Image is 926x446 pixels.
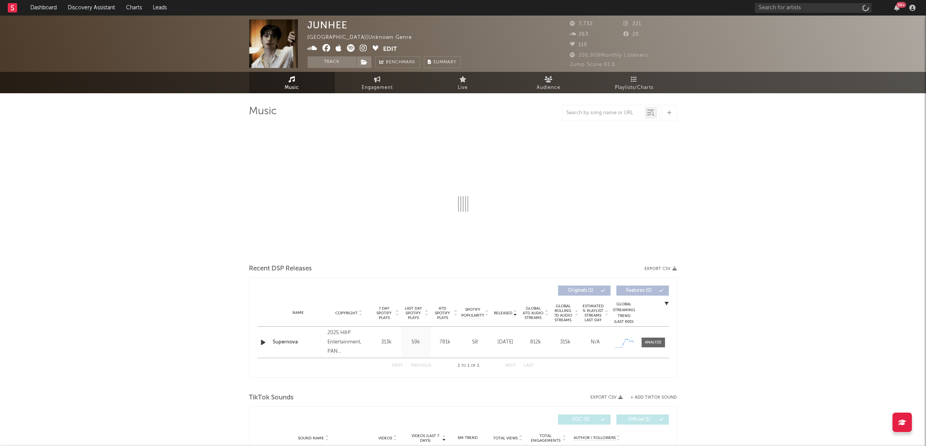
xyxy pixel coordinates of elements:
span: 221 [623,21,641,26]
button: First [392,364,403,368]
span: Audience [537,83,560,92]
span: ATD Spotify Plays [432,306,453,320]
span: 106,908 Monthly Listeners [570,53,648,58]
button: Track [308,56,356,68]
button: Official(1) [616,415,669,425]
div: JUNHEE [308,19,348,31]
div: Global Streaming Trend (Last 60D) [613,301,636,325]
span: Jump Score: 81.8 [570,62,616,67]
span: 263 [570,32,589,37]
span: Spotify Popularity [461,307,484,319]
span: Copyright [335,311,358,315]
span: Official ( 1 ) [621,417,657,422]
span: Originals ( 1 ) [563,288,599,293]
a: Music [249,72,335,93]
div: 315k [553,338,579,346]
a: Supernova [273,338,324,346]
span: of [471,364,476,368]
button: Features(0) [616,286,669,296]
span: 7,732 [570,21,593,26]
button: Next [506,364,516,368]
button: Previous [411,364,432,368]
div: 313k [374,338,399,346]
a: Live [420,72,506,93]
button: Summary [424,56,461,68]
div: 781k [432,338,458,346]
span: Videos (last 7 days) [410,434,441,443]
a: Audience [506,72,592,93]
span: Estimated % Playlist Streams Last Day [583,304,604,322]
div: N/A [583,338,609,346]
button: 99+ [894,5,900,11]
span: Playlists/Charts [615,83,653,92]
span: Last Day Spotify Plays [403,306,424,320]
div: 99 + [896,2,906,8]
span: Author / Followers [574,436,616,441]
span: UGC ( 0 ) [563,417,599,422]
div: 812k [523,338,549,346]
span: Global ATD Audio Streams [523,306,544,320]
span: 7 Day Spotify Plays [374,306,395,320]
button: Export CSV [591,395,623,400]
a: Benchmark [375,56,420,68]
a: Playlists/Charts [592,72,677,93]
span: Videos [379,436,392,441]
span: Recent DSP Releases [249,264,312,274]
div: [GEOGRAPHIC_DATA] | Unknown Genre [308,33,421,42]
span: Music [285,83,299,92]
a: Engagement [335,72,420,93]
button: + Add TikTok Sound [631,395,677,400]
span: Global Rolling 7D Audio Streams [553,304,574,322]
span: Released [494,311,513,315]
button: + Add TikTok Sound [623,395,677,400]
span: Features ( 0 ) [621,288,657,293]
button: Export CSV [645,267,677,271]
input: Search by song name or URL [563,110,645,116]
span: Live [458,83,468,92]
span: Engagement [362,83,393,92]
button: Originals(1) [558,286,611,296]
button: UGC(0) [558,415,611,425]
div: 58 [462,338,489,346]
button: Last [524,364,534,368]
span: TikTok Sounds [249,393,294,402]
span: Total Views [493,436,518,441]
span: Total Engagements [530,434,561,443]
input: Search for artists [755,3,872,13]
span: Sound Name [298,436,324,441]
div: 6M Trend [450,435,486,441]
button: Edit [383,44,397,54]
span: Benchmark [386,58,416,67]
div: 1 1 1 [447,361,490,371]
span: 20 [623,32,639,37]
div: Name [273,310,324,316]
span: to [461,364,466,368]
span: 110 [570,42,588,47]
div: [DATE] [493,338,519,346]
span: Summary [434,60,457,64]
div: 2025 H&P Entertainment, PAN Entertainment [327,328,370,356]
div: 59k [403,338,429,346]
